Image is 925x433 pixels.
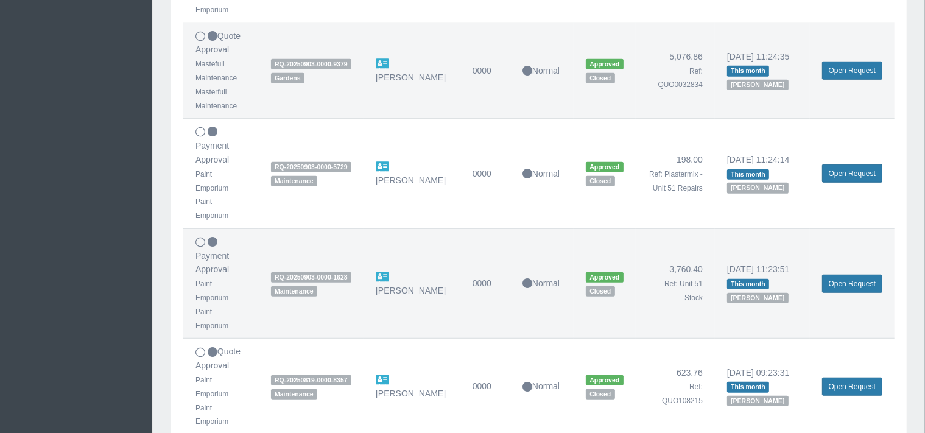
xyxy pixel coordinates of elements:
[822,62,882,80] a: Open Request
[727,80,789,90] span: [PERSON_NAME]
[727,66,769,76] span: This month
[271,389,317,400] span: Maintenance
[271,375,351,385] span: RQ-20250819-0000-8357
[460,228,510,339] td: 0000
[364,119,460,229] td: [PERSON_NAME]
[460,119,510,229] td: 0000
[195,404,228,426] small: Paint Emporium
[586,375,624,385] span: Approved
[664,280,703,302] small: Ref: Unit 51 Stock
[586,59,624,69] span: Approved
[822,275,882,293] a: Open Request
[183,228,259,339] td: Payment Approval
[727,293,789,303] span: [PERSON_NAME]
[271,286,317,297] span: Maintenance
[195,280,228,302] small: Paint Emporium
[715,23,810,119] td: [DATE] 11:24:35
[510,23,574,119] td: Normal
[727,396,789,406] span: [PERSON_NAME]
[510,228,574,339] td: Normal
[195,308,228,330] small: Paint Emporium
[510,119,574,229] td: Normal
[586,162,624,172] span: Approved
[727,382,769,392] span: This month
[636,23,715,119] td: 5,076.86
[586,73,615,83] span: Closed
[586,286,615,297] span: Closed
[183,23,259,119] td: Quote Approval
[271,176,317,186] span: Maintenance
[195,60,237,82] small: Mastefull Maintenance
[364,23,460,119] td: [PERSON_NAME]
[636,119,715,229] td: 198.00
[460,23,510,119] td: 0000
[715,119,810,229] td: [DATE] 11:24:14
[727,183,789,193] span: [PERSON_NAME]
[586,389,615,400] span: Closed
[271,73,304,83] span: Gardens
[271,162,351,172] span: RQ-20250903-0000-5729
[727,279,769,289] span: This month
[636,228,715,339] td: 3,760.40
[727,169,769,180] span: This month
[195,88,237,110] small: Masterfull Maintenance
[586,176,615,186] span: Closed
[195,376,228,398] small: Paint Emporium
[271,272,351,283] span: RQ-20250903-0000-1628
[649,170,703,192] small: Ref: Plastermix - Unit 51 Repairs
[195,197,228,220] small: Paint Emporium
[586,272,624,283] span: Approved
[183,119,259,229] td: Payment Approval
[715,228,810,339] td: [DATE] 11:23:51
[271,59,351,69] span: RQ-20250903-0000-9379
[822,164,882,183] a: Open Request
[195,170,228,192] small: Paint Emporium
[364,228,460,339] td: [PERSON_NAME]
[822,378,882,396] a: Open Request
